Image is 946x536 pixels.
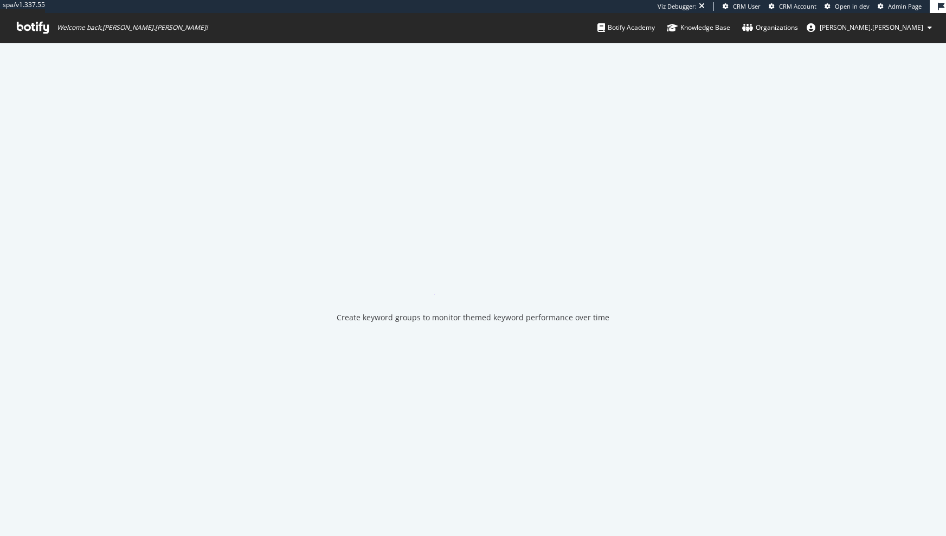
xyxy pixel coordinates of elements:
[742,13,798,42] a: Organizations
[733,2,761,10] span: CRM User
[742,22,798,33] div: Organizations
[337,312,609,323] div: Create keyword groups to monitor themed keyword performance over time
[723,2,761,11] a: CRM User
[667,22,730,33] div: Knowledge Base
[825,2,870,11] a: Open in dev
[779,2,816,10] span: CRM Account
[878,2,922,11] a: Admin Page
[597,22,655,33] div: Botify Academy
[888,2,922,10] span: Admin Page
[434,256,512,295] div: animation
[667,13,730,42] a: Knowledge Base
[658,2,697,11] div: Viz Debugger:
[798,19,941,36] button: [PERSON_NAME].[PERSON_NAME]
[57,23,208,32] span: Welcome back, [PERSON_NAME].[PERSON_NAME] !
[769,2,816,11] a: CRM Account
[597,13,655,42] a: Botify Academy
[835,2,870,10] span: Open in dev
[820,23,923,32] span: jason.weddle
